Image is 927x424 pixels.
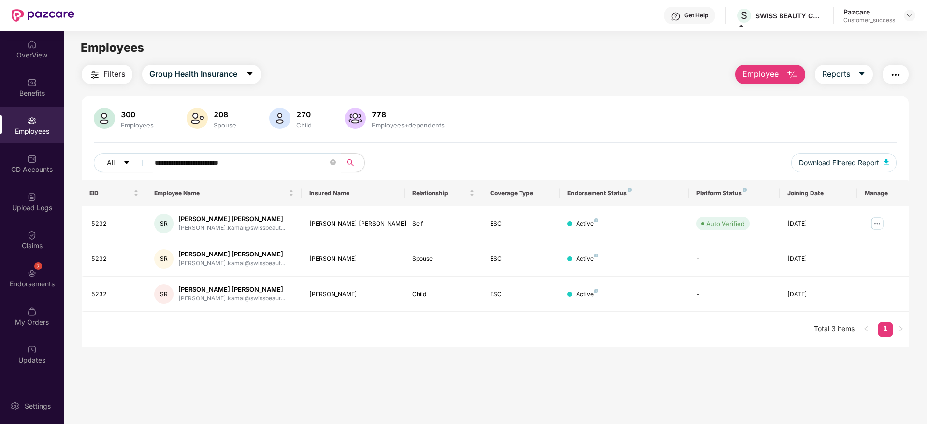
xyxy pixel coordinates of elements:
[594,218,598,222] img: svg+xml;base64,PHN2ZyB4bWxucz0iaHR0cDovL3d3dy53My5vcmcvMjAwMC9zdmciIHdpZHRoPSI4IiBoZWlnaHQ9IjgiIH...
[12,9,74,22] img: New Pazcare Logo
[858,322,874,337] button: left
[706,219,745,228] div: Auto Verified
[594,289,598,293] img: svg+xml;base64,PHN2ZyB4bWxucz0iaHR0cDovL3d3dy53My5vcmcvMjAwMC9zdmciIHdpZHRoPSI4IiBoZWlnaHQ9IjgiIH...
[671,12,681,21] img: svg+xml;base64,PHN2ZyBpZD0iSGVscC0zMngzMiIgeG1sbnM9Imh0dHA6Ly93d3cudzMub3JnLzIwMDAvc3ZnIiB3aWR0aD...
[27,192,37,202] img: svg+xml;base64,PHN2ZyBpZD0iVXBsb2FkX0xvZ3MiIGRhdGEtbmFtZT0iVXBsb2FkIExvZ3MiIHhtbG5zPSJodHRwOi8vd3...
[787,254,849,264] div: [DATE]
[22,401,54,411] div: Settings
[490,254,552,264] div: ESC
[858,70,866,79] span: caret-down
[89,189,131,197] span: EID
[142,65,261,84] button: Group Health Insurancecaret-down
[893,322,909,337] button: right
[119,110,156,119] div: 300
[341,159,360,167] span: search
[27,78,37,87] img: svg+xml;base64,PHN2ZyBpZD0iQmVuZWZpdHMiIHhtbG5zPSJodHRwOi8vd3d3LnczLm9yZy8yMDAwL3N2ZyIgd2lkdGg9Ij...
[370,110,447,119] div: 778
[103,68,125,80] span: Filters
[482,180,560,206] th: Coverage Type
[893,322,909,337] li: Next Page
[94,108,115,129] img: svg+xml;base64,PHN2ZyB4bWxucz0iaHR0cDovL3d3dy53My5vcmcvMjAwMC9zdmciIHhtbG5zOnhsaW5rPSJodHRwOi8vd3...
[741,10,747,21] span: S
[10,401,20,411] img: svg+xml;base64,PHN2ZyBpZD0iU2V0dGluZy0yMHgyMCIgeG1sbnM9Imh0dHA6Ly93d3cudzMub3JnLzIwMDAvc3ZnIiB3aW...
[149,68,237,80] span: Group Health Insurance
[341,153,365,172] button: search
[628,188,632,192] img: svg+xml;base64,PHN2ZyB4bWxucz0iaHR0cDovL3d3dy53My5vcmcvMjAwMC9zdmciIHdpZHRoPSI4IiBoZWlnaHQ9IjgiIH...
[814,322,855,337] li: Total 3 items
[178,224,285,233] div: [PERSON_NAME].kamal@swissbeaut...
[735,65,805,84] button: Employee
[146,180,302,206] th: Employee Name
[742,68,779,80] span: Employee
[843,16,895,24] div: Customer_success
[330,158,336,168] span: close-circle
[27,345,37,354] img: svg+xml;base64,PHN2ZyBpZD0iVXBkYXRlZCIgeG1sbnM9Imh0dHA6Ly93d3cudzMub3JnLzIwMDAvc3ZnIiB3aWR0aD0iMj...
[178,285,285,294] div: [PERSON_NAME] [PERSON_NAME]
[815,65,873,84] button: Reportscaret-down
[787,219,849,228] div: [DATE]
[178,259,285,268] div: [PERSON_NAME].kamal@swissbeaut...
[689,241,779,277] td: -
[82,180,146,206] th: EID
[154,189,287,197] span: Employee Name
[89,69,101,81] img: svg+xml;base64,PHN2ZyB4bWxucz0iaHR0cDovL3d3dy53My5vcmcvMjAwMC9zdmciIHdpZHRoPSIyNCIgaGVpZ2h0PSIyNC...
[576,219,598,228] div: Active
[94,153,153,172] button: Allcaret-down
[843,7,895,16] div: Pazcare
[898,326,904,332] span: right
[269,108,290,129] img: svg+xml;base64,PHN2ZyB4bWxucz0iaHR0cDovL3d3dy53My5vcmcvMjAwMC9zdmciIHhtbG5zOnhsaW5rPSJodHRwOi8vd3...
[857,180,909,206] th: Manage
[187,108,208,129] img: svg+xml;base64,PHN2ZyB4bWxucz0iaHR0cDovL3d3dy53My5vcmcvMjAwMC9zdmciIHhtbG5zOnhsaW5rPSJodHRwOi8vd3...
[91,254,139,264] div: 5232
[309,290,397,299] div: [PERSON_NAME]
[91,290,139,299] div: 5232
[27,116,37,126] img: svg+xml;base64,PHN2ZyBpZD0iRW1wbG95ZWVzIiB4bWxucz0iaHR0cDovL3d3dy53My5vcmcvMjAwMC9zdmciIHdpZHRoPS...
[107,157,115,168] span: All
[123,159,130,167] span: caret-down
[878,322,893,336] a: 1
[878,322,893,337] li: 1
[294,121,314,129] div: Child
[412,219,474,228] div: Self
[330,159,336,165] span: close-circle
[594,254,598,257] img: svg+xml;base64,PHN2ZyB4bWxucz0iaHR0cDovL3d3dy53My5vcmcvMjAwMC9zdmciIHdpZHRoPSI4IiBoZWlnaHQ9IjgiIH...
[787,290,849,299] div: [DATE]
[91,219,139,228] div: 5232
[684,12,708,19] div: Get Help
[863,326,869,332] span: left
[412,189,467,197] span: Relationship
[890,69,901,81] img: svg+xml;base64,PHN2ZyB4bWxucz0iaHR0cDovL3d3dy53My5vcmcvMjAwMC9zdmciIHdpZHRoPSIyNCIgaGVpZ2h0PSIyNC...
[27,40,37,49] img: svg+xml;base64,PHN2ZyBpZD0iSG9tZSIgeG1sbnM9Imh0dHA6Ly93d3cudzMub3JnLzIwMDAvc3ZnIiB3aWR0aD0iMjAiIG...
[27,230,37,240] img: svg+xml;base64,PHN2ZyBpZD0iQ2xhaW0iIHhtbG5zPSJodHRwOi8vd3d3LnczLm9yZy8yMDAwL3N2ZyIgd2lkdGg9IjIwIi...
[178,294,285,303] div: [PERSON_NAME].kamal@swissbeaut...
[884,159,889,165] img: svg+xml;base64,PHN2ZyB4bWxucz0iaHR0cDovL3d3dy53My5vcmcvMjAwMC9zdmciIHhtbG5zOnhsaW5rPSJodHRwOi8vd3...
[412,290,474,299] div: Child
[27,269,37,278] img: svg+xml;base64,PHN2ZyBpZD0iRW5kb3JzZW1lbnRzIiB4bWxucz0iaHR0cDovL3d3dy53My5vcmcvMjAwMC9zdmciIHdpZH...
[154,249,174,269] div: SR
[345,108,366,129] img: svg+xml;base64,PHN2ZyB4bWxucz0iaHR0cDovL3d3dy53My5vcmcvMjAwMC9zdmciIHhtbG5zOnhsaW5rPSJodHRwOi8vd3...
[212,110,238,119] div: 208
[743,188,747,192] img: svg+xml;base64,PHN2ZyB4bWxucz0iaHR0cDovL3d3dy53My5vcmcvMjAwMC9zdmciIHdpZHRoPSI4IiBoZWlnaHQ9IjgiIH...
[309,254,397,264] div: [PERSON_NAME]
[27,307,37,316] img: svg+xml;base64,PHN2ZyBpZD0iTXlfT3JkZXJzIiBkYXRhLW5hbWU9Ik15IE9yZGVycyIgeG1sbnM9Imh0dHA6Ly93d3cudz...
[696,189,771,197] div: Platform Status
[567,189,681,197] div: Endorsement Status
[154,214,174,233] div: SR
[791,153,897,172] button: Download Filtered Report
[302,180,405,206] th: Insured Name
[822,68,850,80] span: Reports
[81,41,144,55] span: Employees
[212,121,238,129] div: Spouse
[786,69,798,81] img: svg+xml;base64,PHN2ZyB4bWxucz0iaHR0cDovL3d3dy53My5vcmcvMjAwMC9zdmciIHhtbG5zOnhsaW5rPSJodHRwOi8vd3...
[178,250,285,259] div: [PERSON_NAME] [PERSON_NAME]
[490,219,552,228] div: ESC
[906,12,913,19] img: svg+xml;base64,PHN2ZyBpZD0iRHJvcGRvd24tMzJ4MzIiIHhtbG5zPSJodHRwOi8vd3d3LnczLm9yZy8yMDAwL3N2ZyIgd2...
[858,322,874,337] li: Previous Page
[689,277,779,312] td: -
[309,219,397,228] div: [PERSON_NAME] [PERSON_NAME]
[412,254,474,264] div: Spouse
[576,254,598,264] div: Active
[27,154,37,164] img: svg+xml;base64,PHN2ZyBpZD0iQ0RfQWNjb3VudHMiIGRhdGEtbmFtZT0iQ0QgQWNjb3VudHMiIHhtbG5zPSJodHRwOi8vd3...
[178,214,285,224] div: [PERSON_NAME] [PERSON_NAME]
[370,121,447,129] div: Employees+dependents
